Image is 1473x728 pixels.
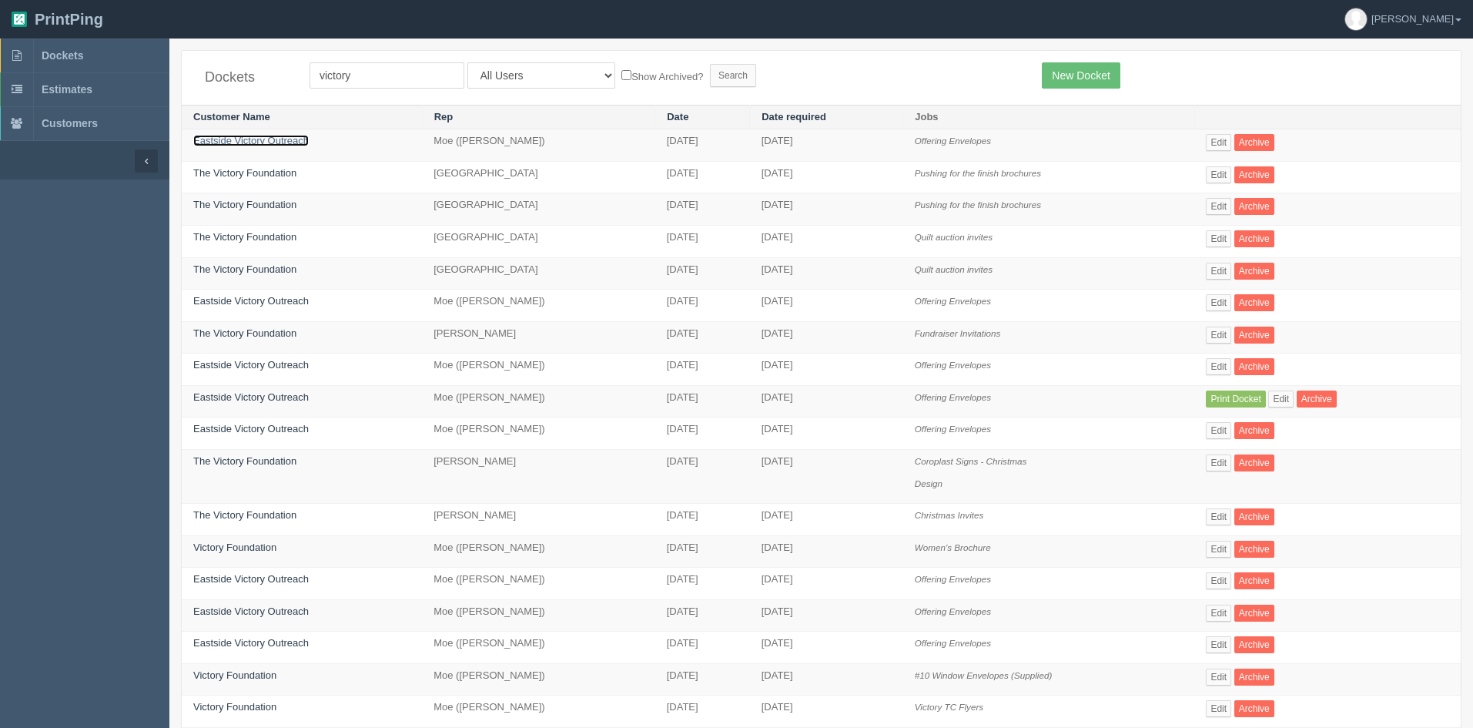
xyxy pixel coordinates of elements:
[655,161,750,193] td: [DATE]
[655,504,750,536] td: [DATE]
[1234,572,1274,589] a: Archive
[1234,636,1274,653] a: Archive
[915,360,991,370] i: Offering Envelopes
[1206,166,1231,183] a: Edit
[1206,230,1231,247] a: Edit
[193,111,270,122] a: Customer Name
[193,542,276,553] a: Victory Foundation
[434,111,454,122] a: Rep
[655,663,750,696] td: [DATE]
[422,193,655,226] td: [GEOGRAPHIC_DATA]
[422,568,655,600] td: Moe ([PERSON_NAME])
[193,509,296,521] a: The Victory Foundation
[915,702,983,712] i: Victory TC Flyers
[750,385,903,418] td: [DATE]
[1234,669,1274,686] a: Archive
[915,200,1041,210] i: Pushing for the finish brochures
[193,637,309,649] a: Eastside Victory Outreach
[422,535,655,568] td: Moe ([PERSON_NAME])
[193,327,296,339] a: The Victory Foundation
[422,354,655,386] td: Moe ([PERSON_NAME])
[1206,700,1231,717] a: Edit
[750,354,903,386] td: [DATE]
[1234,327,1274,344] a: Archive
[310,62,464,89] input: Customer Name
[422,663,655,696] td: Moe ([PERSON_NAME])
[915,574,991,584] i: Offering Envelopes
[915,328,1001,338] i: Fundraiser Invitations
[1234,166,1274,183] a: Archive
[193,359,309,371] a: Eastside Victory Outreach
[915,606,991,616] i: Offering Envelopes
[1206,263,1231,280] a: Edit
[1206,422,1231,439] a: Edit
[193,391,309,403] a: Eastside Victory Outreach
[750,599,903,632] td: [DATE]
[1234,134,1274,151] a: Archive
[1234,198,1274,215] a: Archive
[205,70,286,86] h4: Dockets
[422,504,655,536] td: [PERSON_NAME]
[621,70,631,80] input: Show Archived?
[1206,669,1231,686] a: Edit
[1206,508,1231,525] a: Edit
[655,535,750,568] td: [DATE]
[915,670,1053,680] i: #10 Window Envelopes (Supplied)
[422,599,655,632] td: Moe ([PERSON_NAME])
[655,385,750,418] td: [DATE]
[1206,198,1231,215] a: Edit
[1206,636,1231,653] a: Edit
[422,632,655,664] td: Moe ([PERSON_NAME])
[1234,455,1274,471] a: Archive
[193,295,309,307] a: Eastside Victory Outreach
[1042,62,1120,89] a: New Docket
[750,226,903,258] td: [DATE]
[750,129,903,162] td: [DATE]
[667,111,688,122] a: Date
[750,161,903,193] td: [DATE]
[1234,263,1274,280] a: Archive
[750,696,903,728] td: [DATE]
[655,449,750,503] td: [DATE]
[750,504,903,536] td: [DATE]
[193,199,296,210] a: The Victory Foundation
[1206,572,1231,589] a: Edit
[1206,134,1231,151] a: Edit
[193,669,276,681] a: Victory Foundation
[655,568,750,600] td: [DATE]
[1206,327,1231,344] a: Edit
[1234,422,1274,439] a: Archive
[422,129,655,162] td: Moe ([PERSON_NAME])
[655,193,750,226] td: [DATE]
[193,263,296,275] a: The Victory Foundation
[750,535,903,568] td: [DATE]
[1345,8,1367,30] img: avatar_default-7531ab5dedf162e01f1e0bb0964e6a185e93c5c22dfe317fb01d7f8cd2b1632c.jpg
[42,49,83,62] span: Dockets
[1206,358,1231,375] a: Edit
[193,423,309,434] a: Eastside Victory Outreach
[1234,358,1274,375] a: Archive
[915,296,991,306] i: Offering Envelopes
[422,418,655,450] td: Moe ([PERSON_NAME])
[655,599,750,632] td: [DATE]
[193,573,309,585] a: Eastside Victory Outreach
[915,424,991,434] i: Offering Envelopes
[655,354,750,386] td: [DATE]
[1297,391,1337,408] a: Archive
[1206,605,1231,622] a: Edit
[193,135,309,146] a: Eastside Victory Outreach
[750,257,903,290] td: [DATE]
[750,632,903,664] td: [DATE]
[655,321,750,354] td: [DATE]
[422,449,655,503] td: [PERSON_NAME]
[1234,230,1274,247] a: Archive
[655,257,750,290] td: [DATE]
[193,167,296,179] a: The Victory Foundation
[1206,294,1231,311] a: Edit
[42,117,98,129] span: Customers
[750,193,903,226] td: [DATE]
[422,321,655,354] td: [PERSON_NAME]
[750,321,903,354] td: [DATE]
[915,232,993,242] i: Quilt auction invites
[915,168,1041,178] i: Pushing for the finish brochures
